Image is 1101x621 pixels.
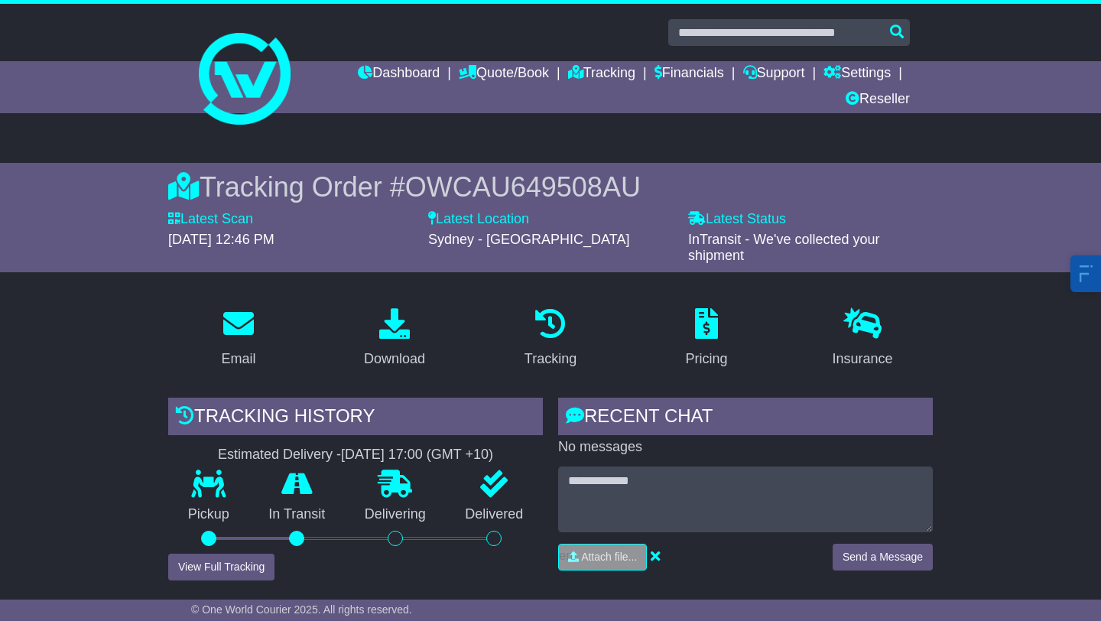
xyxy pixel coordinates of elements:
[358,61,440,87] a: Dashboard
[168,554,274,580] button: View Full Tracking
[823,61,891,87] a: Settings
[446,506,544,523] p: Delivered
[688,232,880,264] span: InTransit - We've collected your shipment
[168,232,274,247] span: [DATE] 12:46 PM
[846,87,910,113] a: Reseller
[654,61,724,87] a: Financials
[525,349,576,369] div: Tracking
[364,349,425,369] div: Download
[832,349,892,369] div: Insurance
[168,211,253,228] label: Latest Scan
[515,303,586,375] a: Tracking
[221,349,255,369] div: Email
[675,303,737,375] a: Pricing
[822,303,902,375] a: Insurance
[833,544,933,571] button: Send a Message
[428,232,629,247] span: Sydney - [GEOGRAPHIC_DATA]
[345,506,446,523] p: Delivering
[191,603,412,616] span: © One World Courier 2025. All rights reserved.
[405,171,641,203] span: OWCAU649508AU
[558,439,933,456] p: No messages
[354,303,435,375] a: Download
[168,171,933,203] div: Tracking Order #
[685,349,727,369] div: Pricing
[211,303,265,375] a: Email
[558,398,933,439] div: RECENT CHAT
[249,506,346,523] p: In Transit
[688,211,786,228] label: Latest Status
[459,61,549,87] a: Quote/Book
[168,398,543,439] div: Tracking history
[428,211,529,228] label: Latest Location
[168,506,249,523] p: Pickup
[743,61,805,87] a: Support
[341,447,493,463] div: [DATE] 17:00 (GMT +10)
[168,447,543,463] div: Estimated Delivery -
[568,61,635,87] a: Tracking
